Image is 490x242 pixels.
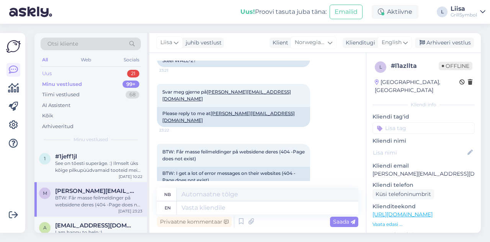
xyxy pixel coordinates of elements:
[79,55,93,65] div: Web
[122,55,141,65] div: Socials
[372,202,475,211] p: Klienditeekond
[373,148,466,157] input: Lisa nimi
[439,62,472,70] span: Offline
[382,38,402,47] span: English
[41,55,49,65] div: All
[127,70,139,77] div: 21
[379,64,382,70] span: l
[118,208,142,214] div: [DATE] 23:23
[372,211,433,218] a: [URL][DOMAIN_NAME]
[451,6,477,12] div: Liisa
[55,194,142,208] div: BTW: Får masse feilmeldinger på websidene deres (404 -Page does not exist)
[372,231,475,239] p: Operatsioonisüsteem
[372,162,475,170] p: Kliendi email
[375,78,459,94] div: [GEOGRAPHIC_DATA], [GEOGRAPHIC_DATA]
[372,113,475,121] p: Kliendi tag'id
[391,61,439,71] div: # l1azllta
[122,81,139,88] div: 99+
[6,39,21,54] img: Askly Logo
[126,91,139,99] div: 68
[451,6,485,18] a: LiisaGrillSymbol
[43,190,47,196] span: m
[55,229,142,236] div: I am happy to help :)
[157,107,310,127] div: Please reply to me at
[269,39,288,47] div: Klient
[55,222,135,229] span: annavera66@hotmail.se
[160,38,172,47] span: Liisa
[73,136,108,143] span: Minu vestlused
[372,101,475,108] div: Kliendi info
[415,38,474,48] div: Arhiveeri vestlus
[372,5,418,19] div: Aktiivne
[55,160,142,174] div: See on tõesti superäge. :) Ilmselt üks kõige pilkupüüdvamaid tooteid meie valikus. Aga väiksemale...
[162,89,291,102] span: Svar meg gjerne på
[372,137,475,145] p: Kliendi nimi
[165,201,171,214] div: en
[42,70,52,77] div: Uus
[159,127,188,133] span: 23:22
[343,39,375,47] div: Klienditugi
[162,149,306,161] span: BTW: Får masse feilmeldinger på websidene deres (404 -Page does not exist)
[119,174,142,179] div: [DATE] 10:22
[240,8,255,15] b: Uus!
[43,225,47,230] span: a
[372,189,434,199] div: Küsi telefoninumbrit
[330,5,363,19] button: Emailid
[162,89,291,102] a: [PERSON_NAME][EMAIL_ADDRESS][DOMAIN_NAME]
[372,122,475,134] input: Lisa tag
[295,38,326,47] span: Norwegian Bokmål
[157,167,310,187] div: BTW: I get a lot of error messages on their websites (404 -Page does not exist)
[42,102,70,109] div: AI Assistent
[42,81,82,88] div: Minu vestlused
[333,218,355,225] span: Saada
[55,153,77,160] span: #1jeff1jl
[42,123,73,130] div: Arhiveeritud
[157,217,232,227] div: Privaatne kommentaar
[372,221,475,228] p: Vaata edasi ...
[42,112,53,120] div: Kõik
[42,91,80,99] div: Tiimi vestlused
[437,7,448,17] div: L
[372,170,475,178] p: [PERSON_NAME][EMAIL_ADDRESS][DOMAIN_NAME]
[451,12,477,18] div: GrillSymbol
[47,40,78,48] span: Otsi kliente
[183,39,222,47] div: juhib vestlust
[55,188,135,194] span: morten.jensen@outlook.com
[44,156,46,161] span: 1
[240,7,327,16] div: Proovi tasuta juba täna:
[159,67,188,73] span: 23:21
[372,181,475,189] p: Kliendi telefon
[164,188,171,201] div: nb
[162,110,295,123] a: [PERSON_NAME][EMAIL_ADDRESS][DOMAIN_NAME]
